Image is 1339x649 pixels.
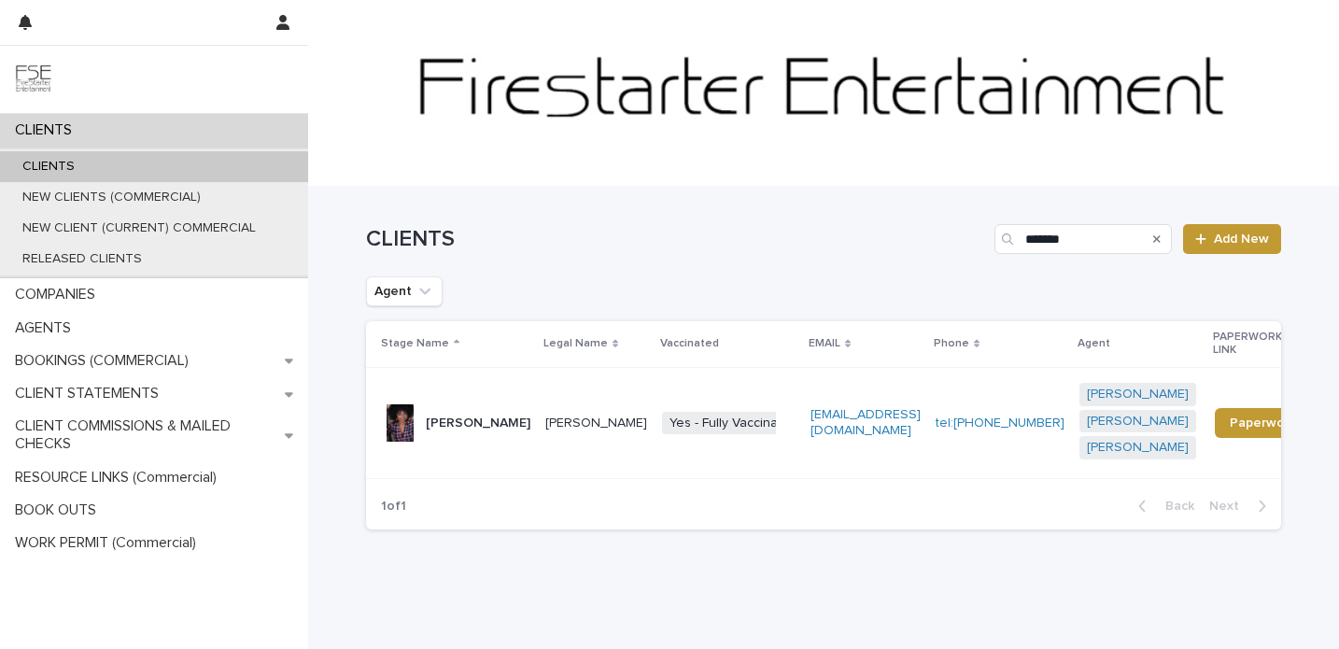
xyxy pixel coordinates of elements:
button: Back [1123,498,1202,515]
img: 9JgRvJ3ETPGCJDhvPVA5 [15,61,52,98]
a: [PERSON_NAME] [1087,387,1189,402]
p: Phone [934,333,969,354]
p: EMAIL [809,333,840,354]
p: Agent [1078,333,1110,354]
button: Next [1202,498,1281,515]
p: BOOK OUTS [7,501,111,519]
span: Back [1154,500,1194,513]
a: Paperwork [1215,408,1311,438]
p: NEW CLIENT (CURRENT) COMMERCIAL [7,220,271,236]
a: [EMAIL_ADDRESS][DOMAIN_NAME] [810,408,921,437]
p: AGENTS [7,319,86,337]
p: CLIENTS [7,159,90,175]
p: [PERSON_NAME] [545,416,647,431]
a: tel:[PHONE_NUMBER] [936,416,1064,430]
p: NEW CLIENTS (COMMERCIAL) [7,190,216,205]
p: COMPANIES [7,286,110,303]
p: Vaccinated [660,333,719,354]
p: Stage Name [381,333,449,354]
p: CLIENT STATEMENTS [7,385,174,402]
p: Legal Name [543,333,608,354]
span: Next [1209,500,1250,513]
p: BOOKINGS (COMMERCIAL) [7,352,204,370]
button: Agent [366,276,443,306]
span: Add New [1214,233,1269,246]
p: CLIENT COMMISSIONS & MAILED CHECKS [7,417,285,453]
p: PAPERWORK LINK [1213,327,1301,361]
a: Add New [1183,224,1281,254]
p: CLIENTS [7,121,87,139]
input: Search [994,224,1172,254]
span: Paperwork [1230,416,1296,430]
a: [PERSON_NAME] [1087,414,1189,430]
p: RELEASED CLIENTS [7,251,157,267]
p: [PERSON_NAME] [426,416,530,431]
a: [PERSON_NAME] [1087,440,1189,456]
p: 1 of 1 [366,484,421,529]
span: Yes - Fully Vaccinated [662,412,805,435]
p: RESOURCE LINKS (Commercial) [7,469,232,487]
h1: CLIENTS [366,226,987,253]
p: WORK PERMIT (Commercial) [7,534,211,552]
